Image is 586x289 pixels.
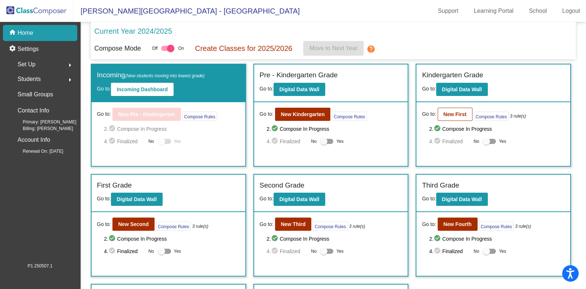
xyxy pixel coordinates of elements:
[112,218,155,231] button: New Second
[260,196,274,201] span: Go to:
[97,86,111,92] span: Go to:
[73,5,300,17] span: [PERSON_NAME][GEOGRAPHIC_DATA] - [GEOGRAPHIC_DATA]
[260,86,274,92] span: Go to:
[148,138,154,145] span: No
[148,248,154,255] span: No
[429,234,565,243] span: 2. Compose In Progress
[281,111,325,117] b: New Kindergarten
[281,221,306,227] b: New Third
[18,74,41,84] span: Students
[97,70,205,81] label: Incoming
[349,223,365,230] i: 3 rule(s)
[434,137,442,146] mat-icon: check_circle
[434,125,442,133] mat-icon: check_circle
[422,221,436,228] span: Go to:
[66,61,74,70] mat-icon: arrow_right
[94,26,172,37] p: Current Year 2024/2025
[260,70,338,81] label: Pre - Kindergarten Grade
[267,137,307,146] span: 4. Finalized
[436,193,488,206] button: Digital Data Wall
[271,234,280,243] mat-icon: check_circle
[271,247,280,256] mat-icon: check_circle
[336,137,344,146] span: Yes
[18,45,39,53] p: Settings
[279,196,319,202] b: Digital Data Wall
[510,113,526,119] i: 3 rule(s)
[97,110,111,118] span: Go to:
[436,83,488,96] button: Digital Data Wall
[442,196,482,202] b: Digital Data Wall
[260,180,305,191] label: Second Grade
[429,125,565,133] span: 2. Compose In Progress
[499,137,506,146] span: Yes
[192,223,208,230] i: 3 rule(s)
[313,222,348,231] button: Compose Rules
[432,5,464,17] a: Support
[267,234,402,243] span: 2. Compose In Progress
[434,234,442,243] mat-icon: check_circle
[97,196,111,201] span: Go to:
[434,247,442,256] mat-icon: check_circle
[332,112,367,121] button: Compose Rules
[474,248,479,255] span: No
[156,222,191,231] button: Compose Rules
[442,86,482,92] b: Digital Data Wall
[422,110,436,118] span: Go to:
[523,5,553,17] a: School
[275,218,312,231] button: New Third
[556,5,586,17] a: Logout
[499,247,506,256] span: Yes
[468,5,520,17] a: Learning Portal
[271,137,280,146] mat-icon: check_circle
[104,234,240,243] span: 2. Compose In Progress
[118,111,175,117] b: New Pre - Kindergarten
[267,247,307,256] span: 4. Finalized
[429,247,470,256] span: 4. Finalized
[9,45,18,53] mat-icon: settings
[11,148,63,155] span: Renewal On: [DATE]
[422,180,459,191] label: Third Grade
[152,45,158,52] span: Off
[336,247,344,256] span: Yes
[311,138,316,145] span: No
[112,108,181,121] button: New Pre - Kindergarten
[104,137,145,146] span: 4. Finalized
[422,70,483,81] label: Kindergarten Grade
[108,247,117,256] mat-icon: check_circle
[174,137,181,146] span: Yes
[111,83,174,96] button: Incoming Dashboard
[515,223,531,230] i: 3 rule(s)
[66,75,74,84] mat-icon: arrow_right
[479,222,514,231] button: Compose Rules
[279,86,319,92] b: Digital Data Wall
[9,29,18,37] mat-icon: home
[367,45,375,53] mat-icon: help
[260,110,274,118] span: Go to:
[125,73,205,78] span: (New students moving into lowest grade)
[260,221,274,228] span: Go to:
[97,180,132,191] label: First Grade
[111,193,163,206] button: Digital Data Wall
[422,196,436,201] span: Go to:
[182,112,217,121] button: Compose Rules
[444,111,467,117] b: New First
[117,196,157,202] b: Digital Data Wall
[11,125,73,132] span: Billing: [PERSON_NAME]
[108,125,117,133] mat-icon: check_circle
[303,41,364,56] button: Move to Next Year
[309,45,357,51] span: Move to Next Year
[444,221,472,227] b: New Fourth
[104,247,145,256] span: 4. Finalized
[474,112,509,121] button: Compose Rules
[438,108,472,121] button: New First
[18,59,36,70] span: Set Up
[422,86,436,92] span: Go to:
[438,218,478,231] button: New Fourth
[18,29,33,37] p: Home
[271,125,280,133] mat-icon: check_circle
[195,43,292,54] p: Create Classes for 2025/2026
[311,248,316,255] span: No
[104,125,240,133] span: 2. Compose In Progress
[18,89,53,100] p: Small Groups
[174,247,181,256] span: Yes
